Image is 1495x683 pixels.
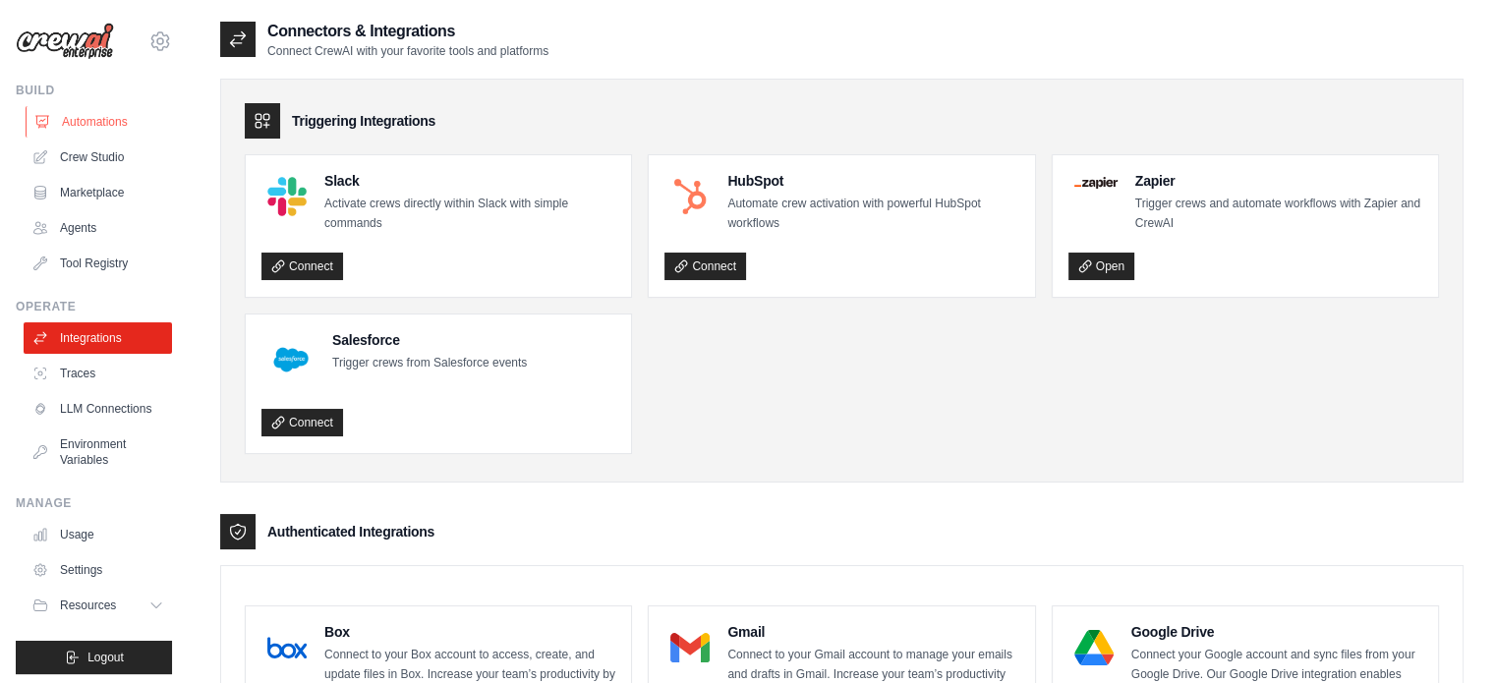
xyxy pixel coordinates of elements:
[16,83,172,98] div: Build
[727,171,1018,191] h4: HubSpot
[24,554,172,586] a: Settings
[267,628,307,667] img: Box Logo
[670,628,710,667] img: Gmail Logo
[24,519,172,550] a: Usage
[1074,628,1114,667] img: Google Drive Logo
[1074,177,1118,189] img: Zapier Logo
[16,299,172,314] div: Operate
[267,20,548,43] h2: Connectors & Integrations
[26,106,174,138] a: Automations
[324,195,615,233] p: Activate crews directly within Slack with simple commands
[267,336,315,383] img: Salesforce Logo
[324,171,615,191] h4: Slack
[1135,195,1422,233] p: Trigger crews and automate workflows with Zapier and CrewAI
[267,177,307,216] img: Slack Logo
[670,177,710,216] img: HubSpot Logo
[24,322,172,354] a: Integrations
[24,142,172,173] a: Crew Studio
[16,641,172,674] button: Logout
[24,177,172,208] a: Marketplace
[24,212,172,244] a: Agents
[60,598,116,613] span: Resources
[24,248,172,279] a: Tool Registry
[292,111,435,131] h3: Triggering Integrations
[332,330,527,350] h4: Salesforce
[1131,622,1422,642] h4: Google Drive
[24,428,172,476] a: Environment Variables
[1135,171,1422,191] h4: Zapier
[87,650,124,665] span: Logout
[24,393,172,425] a: LLM Connections
[332,354,527,373] p: Trigger crews from Salesforce events
[16,23,114,60] img: Logo
[664,253,746,280] a: Connect
[267,522,434,541] h3: Authenticated Integrations
[24,358,172,389] a: Traces
[24,590,172,621] button: Resources
[261,409,343,436] a: Connect
[16,495,172,511] div: Manage
[324,622,615,642] h4: Box
[727,622,1018,642] h4: Gmail
[727,195,1018,233] p: Automate crew activation with powerful HubSpot workflows
[1068,253,1134,280] a: Open
[267,43,548,59] p: Connect CrewAI with your favorite tools and platforms
[261,253,343,280] a: Connect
